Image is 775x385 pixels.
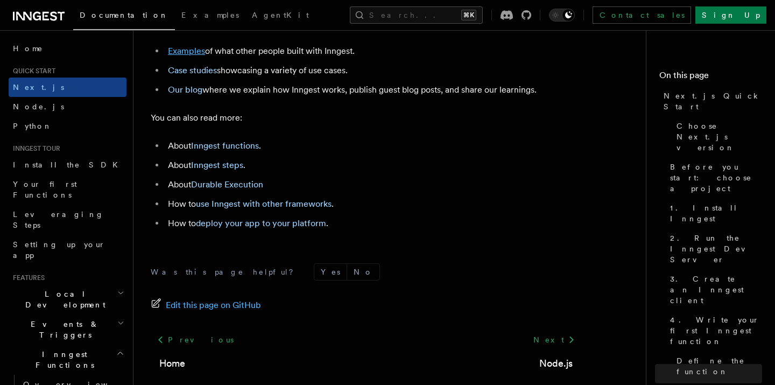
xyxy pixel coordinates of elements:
button: No [347,264,379,280]
span: Define the function [677,355,762,377]
span: Inngest Functions [9,349,116,370]
span: Events & Triggers [9,319,117,340]
span: Home [13,43,43,54]
a: Examples [168,46,205,56]
li: About [165,177,581,192]
span: Python [13,122,52,130]
span: AgentKit [252,11,309,19]
button: Search...⌘K [350,6,483,24]
button: Events & Triggers [9,314,126,345]
span: Next.js [13,83,64,92]
a: Next.js Quick Start [659,86,762,116]
li: How to . [165,216,581,231]
span: Leveraging Steps [13,210,104,229]
a: Install the SDK [9,155,126,174]
a: Inngest functions [191,141,259,151]
button: Inngest Functions [9,345,126,375]
span: Choose Next.js version [677,121,762,153]
a: Home [9,39,126,58]
a: Node.js [539,356,573,371]
a: use Inngest with other frameworks [196,199,332,209]
a: 4. Write your first Inngest function [666,310,762,351]
span: Your first Functions [13,180,77,199]
a: Leveraging Steps [9,205,126,235]
a: Previous [151,330,239,349]
span: 3. Create an Inngest client [670,274,762,306]
span: Inngest tour [9,144,60,153]
a: 1. Install Inngest [666,198,762,228]
a: 3. Create an Inngest client [666,269,762,310]
span: 1. Install Inngest [670,202,762,224]
a: Choose Next.js version [672,116,762,157]
a: AgentKit [245,3,315,29]
a: 2. Run the Inngest Dev Server [666,228,762,269]
span: Features [9,274,45,282]
span: 4. Write your first Inngest function [670,314,762,347]
a: Next.js [9,78,126,97]
span: Local Development [9,289,117,310]
a: Home [159,356,185,371]
span: Examples [181,11,239,19]
a: Next [527,330,581,349]
a: Our blog [168,85,202,95]
button: Local Development [9,284,126,314]
button: Yes [314,264,347,280]
a: Before you start: choose a project [666,157,762,198]
li: How to . [165,197,581,212]
span: Setting up your app [13,240,105,260]
span: Next.js Quick Start [664,90,762,112]
span: Node.js [13,102,64,111]
a: Python [9,116,126,136]
span: Edit this page on GitHub [166,298,261,313]
a: Inngest steps [191,160,243,170]
a: Setting up your app [9,235,126,265]
button: Toggle dark mode [549,9,575,22]
a: Case studies [168,65,217,75]
a: deploy your app to your platform [196,218,326,228]
h4: On this page [659,69,762,86]
span: Install the SDK [13,160,124,169]
a: Examples [175,3,245,29]
span: Quick start [9,67,55,75]
li: About . [165,138,581,153]
a: Edit this page on GitHub [151,298,261,313]
span: Documentation [80,11,168,19]
li: showcasing a variety of use cases. [165,63,581,78]
p: You can also read more: [151,110,581,125]
li: of what other people built with Inngest. [165,44,581,59]
a: Your first Functions [9,174,126,205]
span: 2. Run the Inngest Dev Server [670,233,762,265]
p: Was this page helpful? [151,267,301,277]
a: Define the function [672,351,762,381]
a: Documentation [73,3,175,30]
span: Before you start: choose a project [670,162,762,194]
a: Durable Execution [191,179,263,190]
li: About . [165,158,581,173]
a: Node.js [9,97,126,116]
kbd: ⌘K [461,10,476,20]
a: Contact sales [593,6,691,24]
li: where we explain how Inngest works, publish guest blog posts, and share our learnings. [165,82,581,97]
a: Sign Up [695,6,766,24]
